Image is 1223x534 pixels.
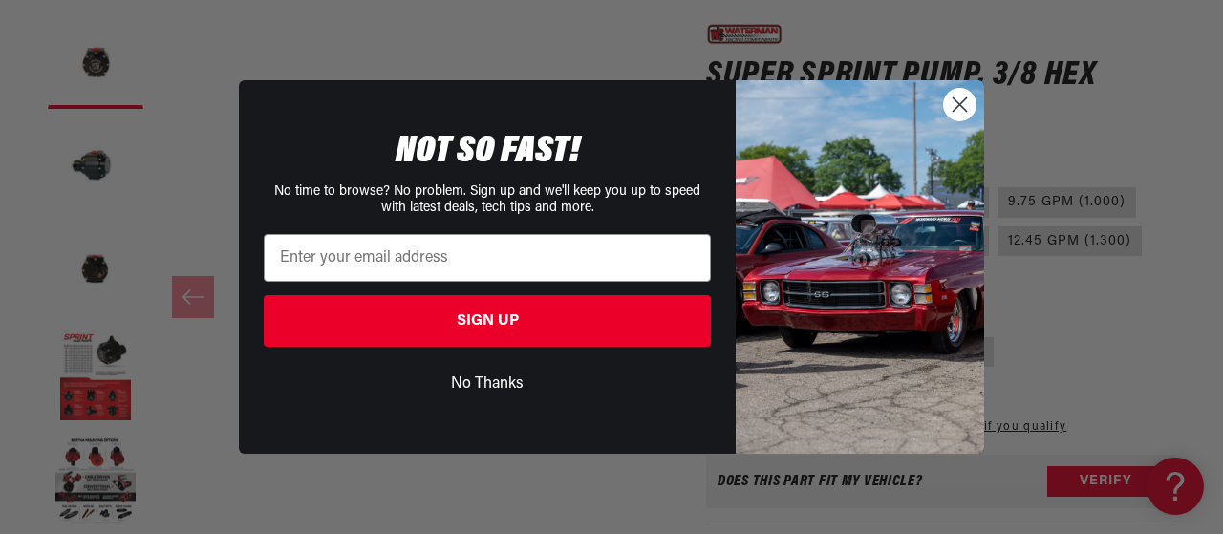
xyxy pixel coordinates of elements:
[943,88,976,121] button: Close dialog
[264,366,711,402] button: No Thanks
[396,133,580,171] span: NOT SO FAST!
[736,80,984,453] img: 85cdd541-2605-488b-b08c-a5ee7b438a35.jpeg
[274,184,700,215] span: No time to browse? No problem. Sign up and we'll keep you up to speed with latest deals, tech tip...
[264,295,711,347] button: SIGN UP
[264,234,711,282] input: Enter your email address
